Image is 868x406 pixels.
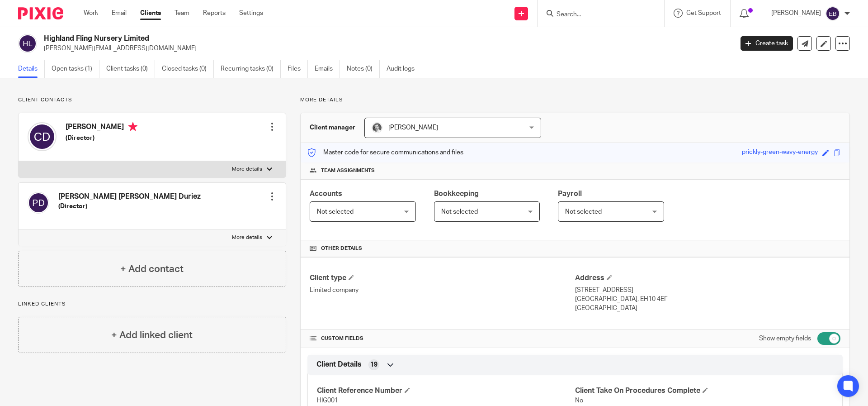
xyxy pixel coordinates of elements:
[58,192,201,201] h4: [PERSON_NAME] [PERSON_NAME] Duriez
[307,148,463,157] p: Master code for secure communications and files
[317,209,354,215] span: Not selected
[316,360,362,369] span: Client Details
[288,60,308,78] a: Files
[575,386,833,396] h4: Client Take On Procedures Complete
[441,209,478,215] span: Not selected
[232,166,262,173] p: More details
[556,11,637,19] input: Search
[759,334,811,343] label: Show empty fields
[387,60,421,78] a: Audit logs
[310,273,575,283] h4: Client type
[317,397,338,404] span: HIG001
[18,34,37,53] img: svg%3E
[310,190,342,197] span: Accounts
[575,397,583,404] span: No
[52,60,99,78] a: Open tasks (1)
[317,386,575,396] h4: Client Reference Number
[321,167,375,174] span: Team assignments
[18,7,63,19] img: Pixie
[66,122,137,134] h4: [PERSON_NAME]
[565,209,602,215] span: Not selected
[58,202,201,211] h5: (Director)
[388,124,438,131] span: [PERSON_NAME]
[221,60,281,78] a: Recurring tasks (0)
[66,134,137,143] h5: (Director)
[84,9,98,18] a: Work
[771,9,821,18] p: [PERSON_NAME]
[310,335,575,342] h4: CUSTOM FIELDS
[575,286,840,295] p: [STREET_ADDRESS]
[372,122,382,133] img: Rod%202%20Small.jpg
[175,9,189,18] a: Team
[44,34,590,43] h2: Highland Fling Nursery Limited
[742,148,818,158] div: prickly-green-wavy-energy
[111,328,193,342] h4: + Add linked client
[239,9,263,18] a: Settings
[370,360,377,369] span: 19
[232,234,262,241] p: More details
[315,60,340,78] a: Emails
[18,301,286,308] p: Linked clients
[128,122,137,131] i: Primary
[28,192,49,214] img: svg%3E
[310,123,355,132] h3: Client manager
[310,286,575,295] p: Limited company
[826,6,840,21] img: svg%3E
[575,304,840,313] p: [GEOGRAPHIC_DATA]
[162,60,214,78] a: Closed tasks (0)
[347,60,380,78] a: Notes (0)
[434,190,479,197] span: Bookkeeping
[18,60,45,78] a: Details
[558,190,582,197] span: Payroll
[18,96,286,104] p: Client contacts
[106,60,155,78] a: Client tasks (0)
[686,10,721,16] span: Get Support
[575,273,840,283] h4: Address
[321,245,362,252] span: Other details
[140,9,161,18] a: Clients
[203,9,226,18] a: Reports
[300,96,850,104] p: More details
[112,9,127,18] a: Email
[575,295,840,304] p: [GEOGRAPHIC_DATA], EH10 4EF
[120,262,184,276] h4: + Add contact
[44,44,727,53] p: [PERSON_NAME][EMAIL_ADDRESS][DOMAIN_NAME]
[741,36,793,51] a: Create task
[28,122,57,151] img: svg%3E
